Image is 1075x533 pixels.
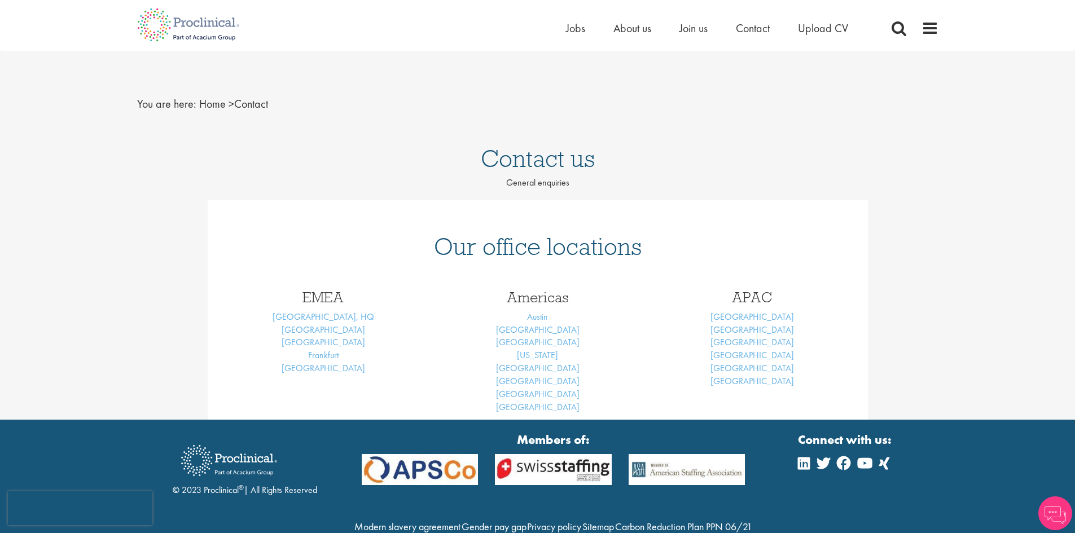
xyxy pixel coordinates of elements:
a: [GEOGRAPHIC_DATA] [710,336,794,348]
a: Frankfurt [308,349,339,361]
a: Gender pay gap [462,520,526,533]
a: [GEOGRAPHIC_DATA] [496,388,580,400]
a: Join us [679,21,708,36]
span: Contact [199,96,268,111]
img: APSCo [353,454,487,485]
h3: EMEA [225,290,422,305]
strong: Members of: [362,431,745,448]
iframe: reCAPTCHA [8,491,152,525]
a: [GEOGRAPHIC_DATA] [496,362,580,374]
span: You are here: [137,96,196,111]
a: [GEOGRAPHIC_DATA] [710,349,794,361]
a: [US_STATE] [517,349,558,361]
a: [GEOGRAPHIC_DATA] [710,375,794,387]
a: [GEOGRAPHIC_DATA], HQ [273,311,374,323]
h3: Americas [439,290,637,305]
a: [GEOGRAPHIC_DATA] [282,362,365,374]
span: > [229,96,234,111]
a: [GEOGRAPHIC_DATA] [282,336,365,348]
img: Proclinical Recruitment [173,437,286,484]
sup: ® [239,483,244,492]
img: APSCo [486,454,620,485]
img: Chatbot [1038,496,1072,530]
a: breadcrumb link to Home [199,96,226,111]
img: APSCo [620,454,754,485]
a: [GEOGRAPHIC_DATA] [710,324,794,336]
a: Jobs [566,21,585,36]
div: © 2023 Proclinical | All Rights Reserved [173,437,317,497]
a: Carbon Reduction Plan PPN 06/21 [615,520,752,533]
a: [GEOGRAPHIC_DATA] [710,311,794,323]
a: [GEOGRAPHIC_DATA] [496,336,580,348]
h3: APAC [653,290,851,305]
a: Upload CV [798,21,848,36]
a: [GEOGRAPHIC_DATA] [710,362,794,374]
a: [GEOGRAPHIC_DATA] [496,375,580,387]
a: Modern slavery agreement [354,520,460,533]
a: About us [613,21,651,36]
a: [GEOGRAPHIC_DATA] [282,324,365,336]
h1: Our office locations [225,234,851,259]
strong: Connect with us: [798,431,894,448]
a: [GEOGRAPHIC_DATA] [496,324,580,336]
a: Privacy policy [527,520,581,533]
a: Contact [736,21,770,36]
a: Austin [527,311,548,323]
a: [GEOGRAPHIC_DATA] [496,401,580,413]
a: Sitemap [582,520,614,533]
